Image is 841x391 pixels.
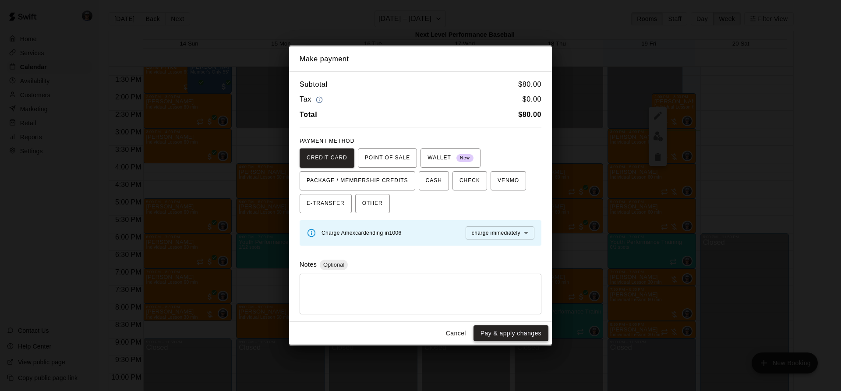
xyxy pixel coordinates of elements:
span: Charge Amex card ending in 1006 [322,230,402,236]
button: E-TRANSFER [300,194,352,213]
button: WALLET New [420,148,481,168]
button: POINT OF SALE [358,148,417,168]
button: Cancel [442,325,470,342]
button: CREDIT CARD [300,148,354,168]
span: PAYMENT METHOD [300,138,354,144]
h6: Tax [300,94,325,106]
span: CHECK [459,174,480,188]
span: CASH [426,174,442,188]
button: PACKAGE / MEMBERSHIP CREDITS [300,171,415,190]
b: $ 80.00 [518,111,541,118]
button: VENMO [491,171,526,190]
button: Pay & apply changes [474,325,548,342]
h6: Subtotal [300,79,328,90]
span: CREDIT CARD [307,151,347,165]
span: POINT OF SALE [365,151,410,165]
h6: $ 0.00 [523,94,541,106]
button: CASH [419,171,449,190]
label: Notes [300,261,317,268]
button: CHECK [452,171,487,190]
button: OTHER [355,194,390,213]
span: OTHER [362,197,383,211]
h2: Make payment [289,46,552,72]
h6: $ 80.00 [518,79,541,90]
span: WALLET [428,151,474,165]
span: VENMO [498,174,519,188]
b: Total [300,111,317,118]
span: New [456,152,474,164]
span: charge immediately [472,230,520,236]
span: Optional [320,261,348,268]
span: PACKAGE / MEMBERSHIP CREDITS [307,174,408,188]
span: E-TRANSFER [307,197,345,211]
